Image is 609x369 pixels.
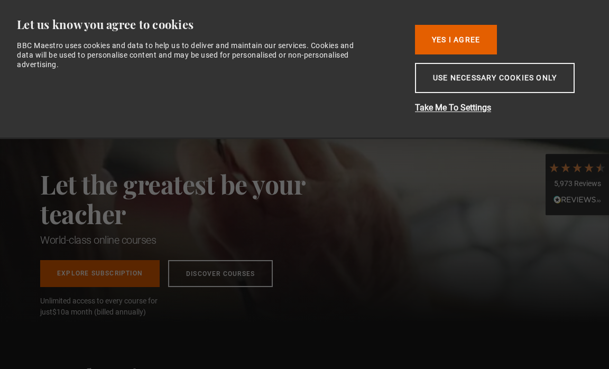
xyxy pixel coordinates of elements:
[415,25,497,54] button: Yes I Agree
[546,154,609,215] div: 5,973 ReviewsRead All Reviews
[548,162,606,173] div: 4.7 Stars
[415,102,584,114] button: Take Me To Settings
[415,63,575,93] button: Use necessary cookies only
[40,296,183,318] span: Unlimited access to every course for just a month (billed annually)
[17,17,399,32] div: Let us know you agree to cookies
[553,196,601,203] img: REVIEWS.io
[40,169,352,228] h2: Let the greatest be your teacher
[548,179,606,189] div: 5,973 Reviews
[548,195,606,207] div: Read All Reviews
[168,260,273,287] a: Discover Courses
[40,233,352,247] h1: World-class online courses
[40,260,160,287] a: Explore Subscription
[52,308,65,316] span: $10
[17,41,361,70] div: BBC Maestro uses cookies and data to help us to deliver and maintain our services. Cookies and da...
